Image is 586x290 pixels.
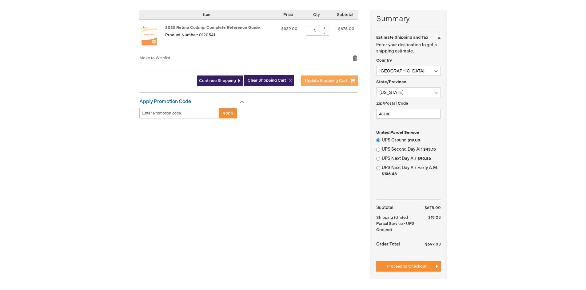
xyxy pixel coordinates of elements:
[425,242,441,247] span: $697.03
[376,238,400,249] strong: Order Total
[387,264,427,269] span: Proceed to Checkout
[305,78,347,83] span: Update Shopping Cart
[376,14,441,24] strong: Summary
[320,31,329,36] div: -
[376,79,406,84] span: State/Province
[382,165,441,177] label: UPS Next Day Air Early A.M.
[338,26,354,31] span: $678.00
[376,215,415,232] span: (United Parcel Service - UPS Ground)
[320,26,329,31] div: +
[423,147,436,152] span: $43.15
[197,75,243,86] a: Continue Shopping
[219,108,237,118] button: Apply
[244,75,294,86] button: Clear Shopping Cart
[139,26,159,45] img: 2025 Retina Coding: Complete Reference Guide
[408,138,420,143] span: $19.03
[165,33,215,37] span: Product Number: 0120541
[313,12,320,17] span: Qty
[283,12,293,17] span: Price
[382,156,441,162] label: UPS Next Day Air
[376,203,420,213] th: Subtotal
[301,75,358,86] button: Update Shopping Cart
[139,108,219,118] input: Enter Promotion code
[248,78,286,83] span: Clear Shopping Cart
[306,26,324,36] input: Qty
[376,215,393,220] span: Shipping
[382,146,441,153] label: UPS Second Day Air
[222,111,233,116] span: Apply
[428,215,441,220] span: $19.03
[376,130,419,135] span: United Parcel Service
[382,137,441,143] label: UPS Ground
[139,99,191,105] strong: Apply Promotion Code
[281,26,297,31] span: $339.00
[139,56,170,60] a: Move to Wishlist
[139,26,165,49] a: 2025 Retina Coding: Complete Reference Guide
[376,35,428,40] strong: Estimate Shipping and Tax
[376,58,392,63] span: Country
[382,172,397,176] span: $136.48
[376,42,441,54] p: Enter your destination to get a shipping estimate.
[199,78,236,83] span: Continue Shopping
[165,25,260,30] a: 2025 Retina Coding: Complete Reference Guide
[337,12,353,17] span: Subtotal
[376,101,408,106] span: Zip/Postal Code
[376,261,441,272] button: Proceed to Checkout
[203,12,212,17] span: Item
[425,205,441,210] span: $678.00
[417,156,431,161] span: $95.86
